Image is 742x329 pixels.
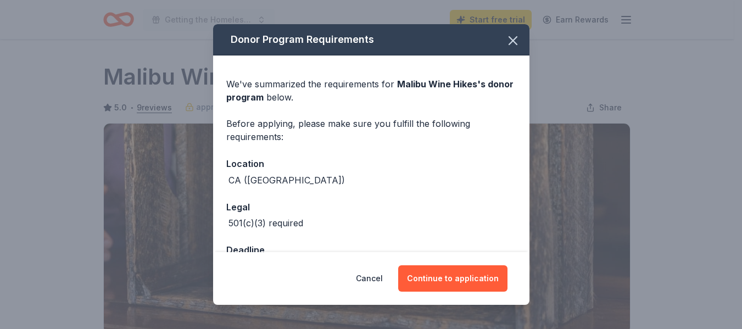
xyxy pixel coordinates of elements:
div: We've summarized the requirements for below. [226,77,516,104]
button: Continue to application [398,265,507,292]
div: Legal [226,200,516,214]
div: Donor Program Requirements [213,24,529,55]
div: CA ([GEOGRAPHIC_DATA]) [228,174,345,187]
div: Deadline [226,243,516,257]
div: 501(c)(3) required [228,216,303,230]
div: Location [226,157,516,171]
div: Before applying, please make sure you fulfill the following requirements: [226,117,516,143]
button: Cancel [356,265,383,292]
